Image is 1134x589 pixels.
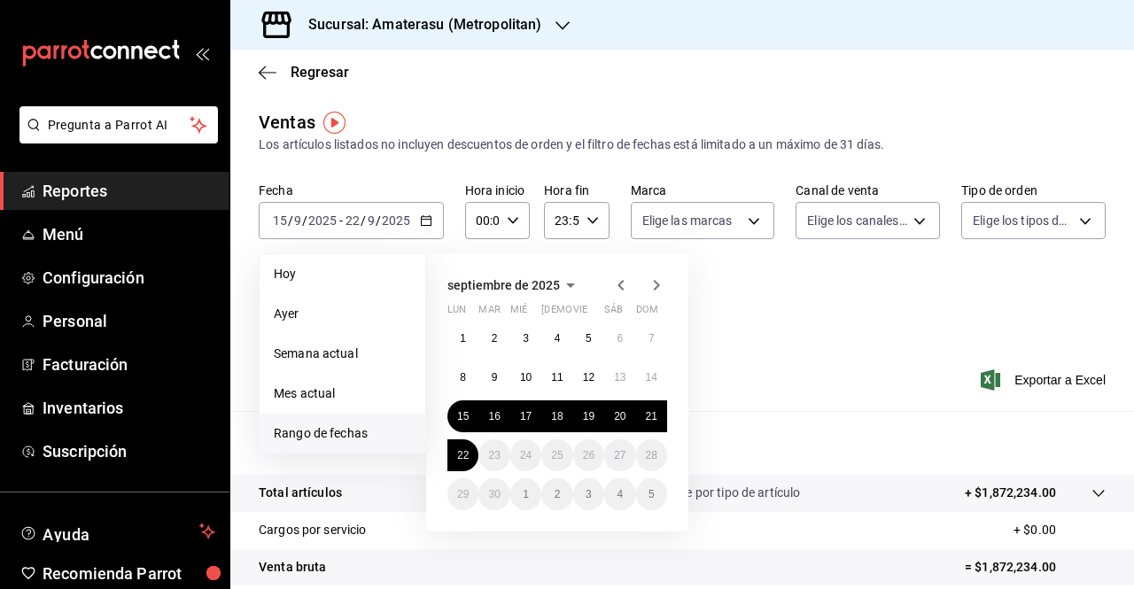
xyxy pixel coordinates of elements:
abbr: martes [478,304,500,322]
button: 2 de septiembre de 2025 [478,322,509,354]
abbr: 15 de septiembre de 2025 [457,410,469,422]
div: Ventas [259,109,315,136]
button: 1 de octubre de 2025 [510,478,541,510]
button: 30 de septiembre de 2025 [478,478,509,510]
span: / [376,213,381,228]
a: Pregunta a Parrot AI [12,128,218,147]
label: Hora fin [544,184,609,197]
button: 29 de septiembre de 2025 [447,478,478,510]
span: Elige las marcas [642,212,733,229]
button: Regresar [259,64,349,81]
button: Exportar a Excel [984,369,1106,391]
abbr: 3 de septiembre de 2025 [523,332,529,345]
span: Hoy [274,265,411,283]
abbr: 26 de septiembre de 2025 [583,449,594,461]
abbr: 2 de septiembre de 2025 [492,332,498,345]
button: 20 de septiembre de 2025 [604,400,635,432]
abbr: 1 de octubre de 2025 [523,488,529,500]
label: Marca [631,184,775,197]
span: Recomienda Parrot [43,562,215,585]
abbr: 5 de octubre de 2025 [649,488,655,500]
abbr: 2 de octubre de 2025 [555,488,561,500]
button: 16 de septiembre de 2025 [478,400,509,432]
abbr: 18 de septiembre de 2025 [551,410,563,422]
abbr: 25 de septiembre de 2025 [551,449,563,461]
button: Pregunta a Parrot AI [19,106,218,143]
button: 14 de septiembre de 2025 [636,361,667,393]
p: Total artículos [259,484,342,502]
button: 13 de septiembre de 2025 [604,361,635,393]
span: / [302,213,307,228]
label: Tipo de orden [961,184,1106,197]
span: Configuración [43,266,215,290]
button: 23 de septiembre de 2025 [478,439,509,471]
abbr: miércoles [510,304,527,322]
abbr: 14 de septiembre de 2025 [646,371,657,384]
button: 28 de septiembre de 2025 [636,439,667,471]
h3: Sucursal: Amaterasu (Metropolitan) [294,14,541,35]
abbr: 20 de septiembre de 2025 [614,410,625,422]
p: = $1,872,234.00 [965,558,1106,577]
button: 10 de septiembre de 2025 [510,361,541,393]
abbr: 22 de septiembre de 2025 [457,449,469,461]
button: 5 de septiembre de 2025 [573,322,604,354]
input: ---- [307,213,338,228]
button: 15 de septiembre de 2025 [447,400,478,432]
button: 21 de septiembre de 2025 [636,400,667,432]
abbr: jueves [541,304,646,322]
button: 4 de septiembre de 2025 [541,322,572,354]
abbr: 17 de septiembre de 2025 [520,410,532,422]
label: Fecha [259,184,444,197]
abbr: viernes [573,304,587,322]
abbr: 4 de septiembre de 2025 [555,332,561,345]
p: + $1,872,234.00 [965,484,1056,502]
input: -- [293,213,302,228]
span: Elige los tipos de orden [973,212,1073,229]
abbr: 1 de septiembre de 2025 [460,332,466,345]
abbr: 6 de septiembre de 2025 [617,332,623,345]
span: Ayer [274,305,411,323]
abbr: 8 de septiembre de 2025 [460,371,466,384]
abbr: 28 de septiembre de 2025 [646,449,657,461]
span: Personal [43,309,215,333]
input: -- [367,213,376,228]
abbr: 24 de septiembre de 2025 [520,449,532,461]
button: 26 de septiembre de 2025 [573,439,604,471]
abbr: 11 de septiembre de 2025 [551,371,563,384]
button: 12 de septiembre de 2025 [573,361,604,393]
abbr: 12 de septiembre de 2025 [583,371,594,384]
span: septiembre de 2025 [447,278,560,292]
button: 4 de octubre de 2025 [604,478,635,510]
abbr: 3 de octubre de 2025 [586,488,592,500]
button: 6 de septiembre de 2025 [604,322,635,354]
abbr: 16 de septiembre de 2025 [488,410,500,422]
span: Menú [43,222,215,246]
span: Rango de fechas [274,424,411,443]
span: Inventarios [43,396,215,420]
span: Elige los canales de venta [807,212,907,229]
abbr: lunes [447,304,466,322]
button: open_drawer_menu [195,46,209,60]
span: Reportes [43,179,215,203]
button: 9 de septiembre de 2025 [478,361,509,393]
button: 3 de septiembre de 2025 [510,322,541,354]
label: Canal de venta [796,184,940,197]
abbr: domingo [636,304,658,322]
abbr: 13 de septiembre de 2025 [614,371,625,384]
abbr: 9 de septiembre de 2025 [492,371,498,384]
span: Facturación [43,353,215,376]
abbr: 7 de septiembre de 2025 [649,332,655,345]
span: Pregunta a Parrot AI [48,116,190,135]
span: Ayuda [43,521,192,542]
abbr: 21 de septiembre de 2025 [646,410,657,422]
span: - [339,213,343,228]
abbr: 27 de septiembre de 2025 [614,449,625,461]
button: 2 de octubre de 2025 [541,478,572,510]
abbr: 4 de octubre de 2025 [617,488,623,500]
abbr: 10 de septiembre de 2025 [520,371,532,384]
img: Tooltip marker [323,112,346,134]
input: -- [272,213,288,228]
button: 22 de septiembre de 2025 [447,439,478,471]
